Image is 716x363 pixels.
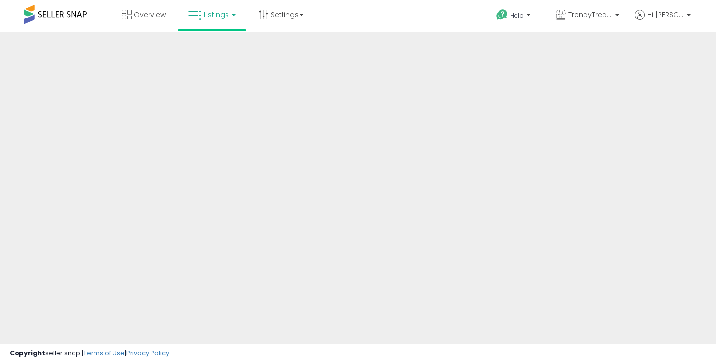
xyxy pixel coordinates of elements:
span: Help [510,11,524,19]
i: Get Help [496,9,508,21]
span: Overview [134,10,166,19]
div: seller snap | | [10,349,169,358]
span: TrendyTreadsLlc [568,10,612,19]
span: Listings [204,10,229,19]
a: Privacy Policy [126,348,169,358]
a: Help [489,1,540,32]
strong: Copyright [10,348,45,358]
a: Hi [PERSON_NAME] [635,10,691,32]
span: Hi [PERSON_NAME] [647,10,684,19]
a: Terms of Use [83,348,125,358]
